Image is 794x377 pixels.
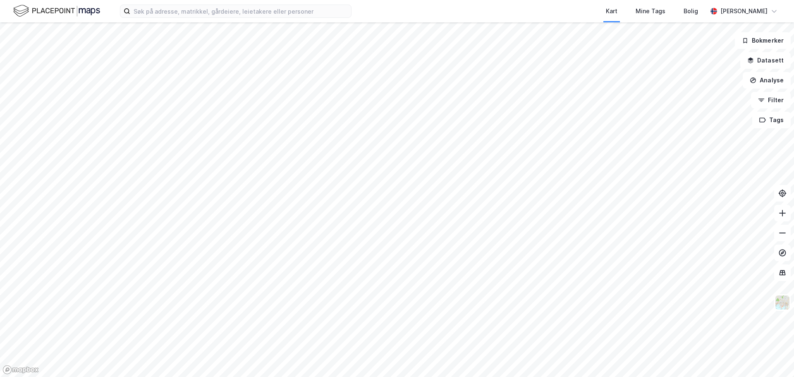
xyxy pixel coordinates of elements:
iframe: Chat Widget [753,337,794,377]
div: Kart [606,6,617,16]
div: Bolig [684,6,698,16]
input: Søk på adresse, matrikkel, gårdeiere, leietakere eller personer [130,5,351,17]
div: [PERSON_NAME] [720,6,768,16]
img: logo.f888ab2527a4732fd821a326f86c7f29.svg [13,4,100,18]
div: Mine Tags [636,6,665,16]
